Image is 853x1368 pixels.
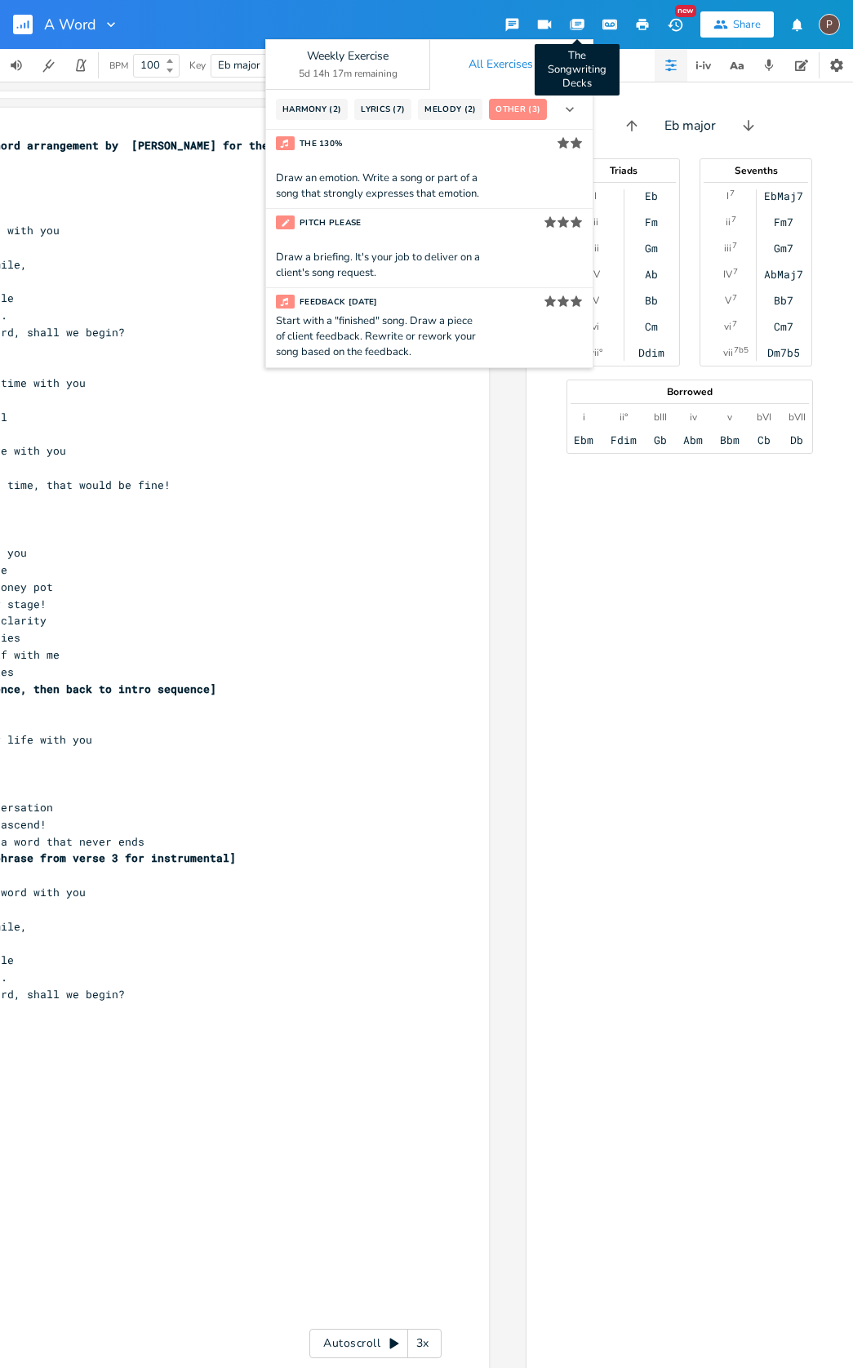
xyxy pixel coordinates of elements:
div: Share [733,17,761,32]
div: Paul H [819,14,840,35]
div: iv [690,411,697,424]
span: Eb major [218,58,260,73]
div: V [593,294,599,307]
div: Gb [654,433,667,446]
div: Weekly Exercise [307,51,389,62]
div: v [727,411,732,424]
div: Bb [645,294,658,307]
div: iii [592,242,599,255]
span: Melody [424,104,464,115]
div: IV [723,268,732,281]
div: bVI [757,411,771,424]
div: ii [726,215,731,229]
div: Pitch Please [276,215,362,229]
div: New [675,5,696,17]
div: EbMaj7 [764,189,803,202]
div: Borrowed [567,387,812,397]
div: Triads [568,166,679,175]
div: iii [724,242,731,255]
div: i [583,411,585,424]
div: Cb [757,433,771,446]
div: Key [189,60,206,70]
div: The 130% [276,136,342,150]
div: Eb [645,189,658,202]
button: Share [700,11,774,38]
div: I [594,189,597,202]
div: Ebm [574,433,593,446]
div: Db [790,433,803,446]
button: P [819,6,840,43]
div: Fdim [611,433,637,446]
div: AbMaj7 [764,268,803,281]
div: IV [591,268,600,281]
div: Cm7 [774,320,793,333]
button: New [659,10,691,39]
div: Bbm [720,433,740,446]
sup: 7 [732,291,737,304]
div: BPM [109,61,128,70]
span: Lyrics [361,104,393,115]
div: bVII [789,411,806,424]
sup: 7 [732,239,737,252]
sup: 7 [731,213,736,226]
div: I [726,189,729,202]
div: Chords [536,91,843,103]
div: Ab [645,268,658,281]
span: Harmony [282,104,329,115]
div: Feedback [DATE] [276,295,378,309]
div: vii° [589,346,602,359]
div: Dm7b5 [767,346,800,359]
sup: 7 [730,187,735,200]
sup: 7b5 [734,344,749,357]
div: V [725,294,731,307]
div: 5d 14h 17m remaining [299,69,398,78]
sup: 7 [733,265,738,278]
div: ii [593,215,598,229]
div: Gm7 [774,242,793,255]
div: Abm [683,433,703,446]
div: bIII [654,411,667,424]
div: vi [724,320,731,333]
span: ( 7 ) [393,105,405,113]
div: 3x [408,1329,438,1358]
span: A Word [44,17,96,32]
button: The Songwriting Decks [561,10,593,39]
div: Lyrics [276,215,295,229]
div: Fm [645,215,658,229]
div: vii [723,346,733,359]
span: Other [495,104,528,115]
div: Start with a "finished" song. Draw a piece of client feedback. Rewrite or rework your song based ... [276,313,480,360]
sup: 7 [732,318,737,331]
span: ( 2 ) [329,105,341,113]
div: Autoscroll [309,1329,442,1358]
span: ( 3 ) [528,105,540,113]
div: vi [592,320,599,333]
div: Cm [645,320,658,333]
div: ii° [620,411,628,424]
div: Bb7 [774,294,793,307]
span: ( 2 ) [464,105,477,113]
div: Gm [645,242,658,255]
div: Fm7 [774,215,793,229]
div: Melody [276,295,295,309]
div: Draw an emotion. Write a song or part of a song that strongly expresses that emotion. [276,171,480,202]
div: Melody [276,136,295,150]
div: Sevenths [700,166,811,175]
span: Eb major [664,117,716,135]
div: Ddim [638,346,664,359]
div: All Exercises (14) [469,59,556,70]
div: Draw a briefing. It's your job to deliver on a client's song request. [276,250,480,281]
